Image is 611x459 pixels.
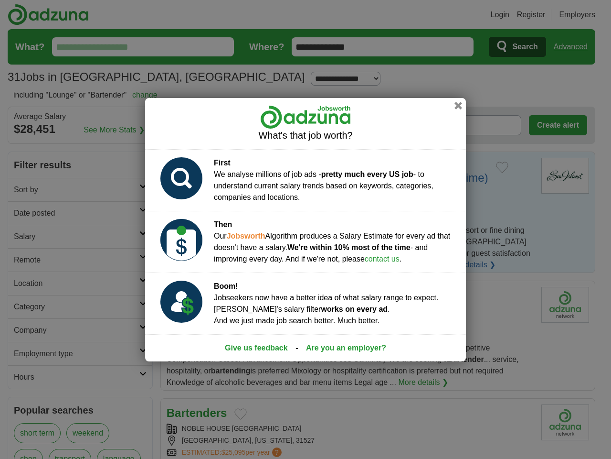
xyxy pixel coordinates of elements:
[214,220,232,229] strong: Then
[160,157,202,199] img: salary_prediction_1.svg
[160,219,202,261] img: salary_prediction_2_USD.svg
[365,255,400,263] a: contact us
[321,170,413,178] strong: pretty much every US job
[214,219,458,265] div: Our Algorithm produces a Salary Estimate for every ad that doesn't have a salary. - and improving...
[225,342,288,354] a: Give us feedback
[227,232,265,240] strong: Jobsworth
[214,159,231,167] strong: First
[295,342,298,354] span: -
[160,281,202,323] img: salary_prediction_3_USD.svg
[214,282,238,290] strong: Boom!
[321,305,388,313] strong: works on every ad
[287,243,411,251] strong: We're within 10% most of the time
[214,281,439,327] div: Jobseekers now have a better idea of what salary range to expect. [PERSON_NAME]'s salary filter ....
[214,157,458,203] div: We analyse millions of job ads - - to understand current salary trends based on keywords, categor...
[306,342,386,354] a: Are you an employer?
[153,130,458,142] h2: What's that job worth?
